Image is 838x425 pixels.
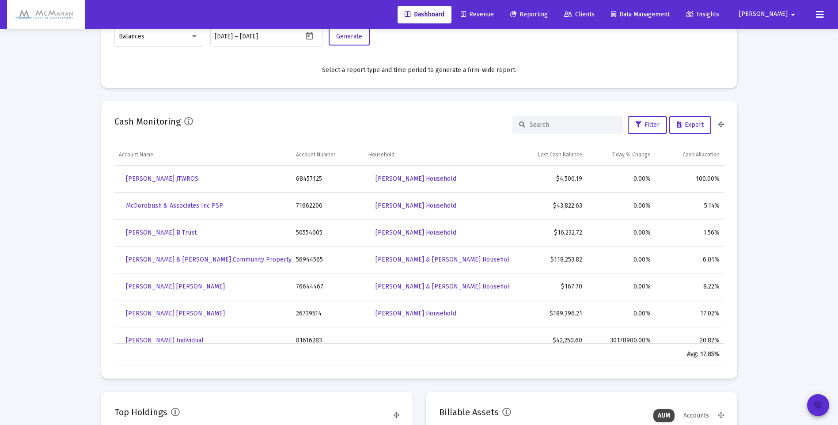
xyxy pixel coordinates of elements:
[292,300,364,327] td: 26739514
[405,11,444,18] span: Dashboard
[375,202,456,209] span: [PERSON_NAME] Household
[296,151,335,158] div: Account Number
[439,405,499,419] h2: Billable Assets
[591,309,651,318] div: 0.00%
[368,305,463,323] a: [PERSON_NAME] Household
[119,33,144,40] span: Balances
[240,33,282,40] input: End date
[635,121,660,129] span: Filter
[591,282,651,291] div: 0.00%
[510,247,587,273] td: $118,253.82
[538,151,582,158] div: Last Cash Balance
[126,283,225,290] span: [PERSON_NAME] [PERSON_NAME]
[564,11,595,18] span: Clients
[788,6,798,23] mat-icon: arrow_drop_down
[126,310,225,317] span: [PERSON_NAME] [PERSON_NAME]
[591,175,651,183] div: 0.00%
[119,197,230,215] a: McDorobush & Associates Inc PSP
[510,193,587,220] td: $43,822.63
[591,228,651,237] div: 0.00%
[235,33,238,40] span: –
[679,409,713,422] div: Accounts
[292,327,364,354] td: 81616283
[454,6,501,23] a: Revenue
[686,11,719,18] span: Insights
[591,255,651,264] div: 0.00%
[655,247,724,273] td: 6.01%
[119,170,205,188] a: [PERSON_NAME] JTWROS
[739,11,788,18] span: [PERSON_NAME]
[611,11,670,18] span: Data Management
[557,6,602,23] a: Clients
[126,175,198,182] span: [PERSON_NAME] JTWROS
[375,229,456,236] span: [PERSON_NAME] Household
[728,5,809,23] button: [PERSON_NAME]
[126,337,204,344] span: [PERSON_NAME] Individual
[587,144,656,166] td: Column 7 day % Change
[510,11,548,18] span: Reporting
[375,256,513,263] span: [PERSON_NAME] & [PERSON_NAME] Household
[114,66,724,75] div: Select a report type and time period to generate a firm-wide report.
[510,144,587,166] td: Column Last Cash Balance
[530,121,616,129] input: Search
[655,144,724,166] td: Column Cash Allocation
[660,350,719,359] div: Avg: 17.85%
[336,33,362,40] span: Generate
[655,273,724,300] td: 8.22%
[503,6,555,23] a: Reporting
[368,170,463,188] a: [PERSON_NAME] Household
[398,6,451,23] a: Dashboard
[591,201,651,210] div: 0.00%
[510,300,587,327] td: $189,396.21
[119,332,211,349] a: [PERSON_NAME] Individual
[114,144,724,365] div: Data grid
[292,273,364,300] td: 76644467
[126,202,223,209] span: McDorobush & Associates Inc PSP
[126,256,292,263] span: [PERSON_NAME] & [PERSON_NAME] Community Property
[375,175,456,182] span: [PERSON_NAME] Household
[368,251,520,269] a: [PERSON_NAME] & [PERSON_NAME] Household
[683,151,720,158] div: Cash Allocation
[368,197,463,215] a: [PERSON_NAME] Household
[655,327,724,354] td: 20.82%
[591,336,651,345] div: 30178900.00%
[292,166,364,193] td: 68457125
[292,144,364,166] td: Column Account Number
[510,220,587,247] td: $16,232.72
[653,409,675,422] div: AUM
[292,220,364,247] td: 50554005
[461,11,494,18] span: Revenue
[114,144,292,166] td: Column Account Name
[604,6,677,23] a: Data Management
[368,224,463,242] a: [PERSON_NAME] Household
[126,229,197,236] span: [PERSON_NAME] B Trust
[119,224,204,242] a: [PERSON_NAME] B Trust
[119,278,232,296] a: [PERSON_NAME] [PERSON_NAME]
[114,405,167,419] h2: Top Holdings
[655,300,724,327] td: 17.02%
[375,283,513,290] span: [PERSON_NAME] & [PERSON_NAME] Household
[510,273,587,300] td: $167.70
[368,278,520,296] a: [PERSON_NAME] & [PERSON_NAME] Household
[655,220,724,247] td: 1.56%
[669,116,711,134] button: Export
[303,30,316,42] button: Open calendar
[510,327,587,354] td: $42,250.60
[14,6,78,23] img: Dashboard
[655,193,724,220] td: 5.14%
[612,151,651,158] div: 7 day % Change
[215,33,233,40] input: Start date
[510,166,587,193] td: $4,500.19
[813,400,823,410] mat-icon: contact_support
[677,121,704,129] span: Export
[292,193,364,220] td: 71662200
[119,305,232,323] a: [PERSON_NAME] [PERSON_NAME]
[119,151,153,158] div: Account Name
[375,310,456,317] span: [PERSON_NAME] Household
[655,166,724,193] td: 100.00%
[679,6,726,23] a: Insights
[368,151,394,158] div: Household
[329,28,370,46] button: Generate
[292,247,364,273] td: 56944565
[119,251,299,269] a: [PERSON_NAME] & [PERSON_NAME] Community Property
